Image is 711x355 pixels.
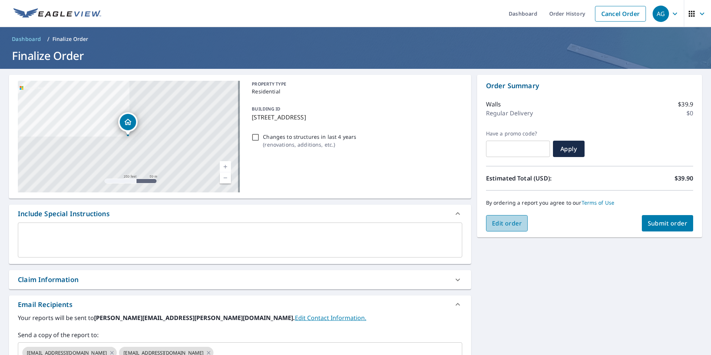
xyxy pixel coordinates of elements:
label: Your reports will be sent to [18,313,462,322]
p: $39.9 [678,100,693,109]
p: Finalize Order [52,35,89,43]
p: By ordering a report you agree to our [486,199,693,206]
span: Edit order [492,219,522,227]
a: Cancel Order [595,6,646,22]
nav: breadcrumb [9,33,702,45]
p: Order Summary [486,81,693,91]
p: PROPERTY TYPE [252,81,459,87]
a: Dashboard [9,33,44,45]
span: Dashboard [12,35,41,43]
p: ( renovations, additions, etc. ) [263,141,356,148]
a: Current Level 17, Zoom Out [220,172,231,183]
p: Changes to structures in last 4 years [263,133,356,141]
div: Include Special Instructions [18,209,110,219]
div: Claim Information [18,275,78,285]
div: Email Recipients [9,295,471,313]
p: Regular Delivery [486,109,533,118]
a: EditContactInfo [295,314,366,322]
div: AG [653,6,669,22]
div: Claim Information [9,270,471,289]
a: Terms of Use [582,199,615,206]
span: Apply [559,145,579,153]
p: Estimated Total (USD): [486,174,590,183]
span: Submit order [648,219,688,227]
p: [STREET_ADDRESS] [252,113,459,122]
button: Edit order [486,215,528,231]
p: BUILDING ID [252,106,280,112]
b: [PERSON_NAME][EMAIL_ADDRESS][PERSON_NAME][DOMAIN_NAME]. [94,314,295,322]
div: Dropped pin, building 1, Residential property, 3415 Eliot St Denver, CO 80211 [118,112,138,135]
p: $39.90 [675,174,693,183]
h1: Finalize Order [9,48,702,63]
p: $0 [686,109,693,118]
p: Walls [486,100,501,109]
div: Email Recipients [18,300,73,310]
p: Residential [252,87,459,95]
label: Have a promo code? [486,130,550,137]
li: / [47,35,49,44]
label: Send a copy of the report to: [18,330,462,339]
button: Submit order [642,215,694,231]
img: EV Logo [13,8,101,19]
button: Apply [553,141,585,157]
a: Current Level 17, Zoom In [220,161,231,172]
div: Include Special Instructions [9,205,471,223]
